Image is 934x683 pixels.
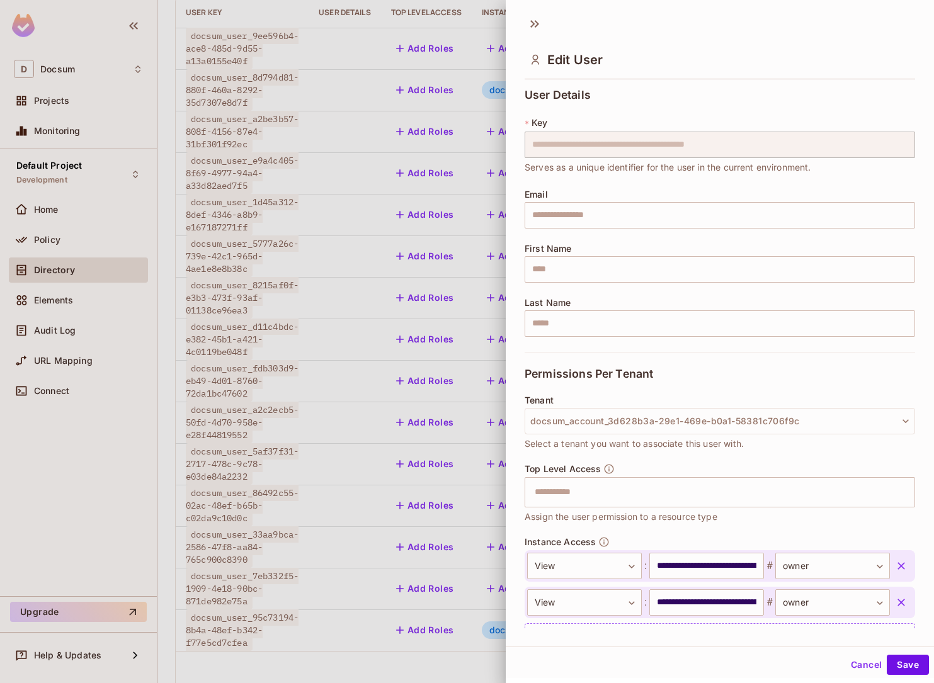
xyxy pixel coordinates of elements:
div: owner [775,553,890,579]
span: Key [532,118,547,128]
span: Last Name [525,298,571,308]
span: User Details [525,89,591,101]
span: Instance Access [525,537,596,547]
div: View [527,589,642,616]
button: Save [887,655,929,675]
div: View [527,553,642,579]
span: Assign the user permission to a resource type [525,510,717,524]
span: # [764,558,775,573]
span: : [642,558,649,573]
span: Email [525,189,548,200]
button: Cancel [846,655,887,675]
span: Top Level Access [525,464,601,474]
span: Tenant [525,395,554,405]
span: First Name [525,244,572,254]
button: docsum_account_3d628b3a-29e1-469e-b0a1-58381c706f9c [525,408,915,434]
span: Serves as a unique identifier for the user in the current environment. [525,161,811,174]
div: owner [775,589,890,616]
button: Open [908,490,911,493]
span: : [642,595,649,610]
span: Edit User [547,52,603,67]
span: # [764,595,775,610]
div: Add Instance Access [525,623,915,650]
span: Select a tenant you want to associate this user with. [525,437,744,451]
span: Permissions Per Tenant [525,368,653,380]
